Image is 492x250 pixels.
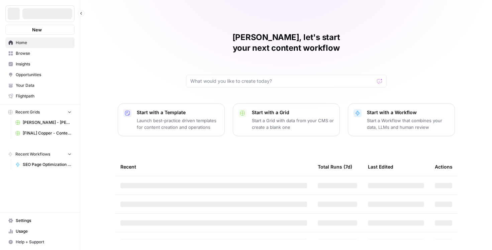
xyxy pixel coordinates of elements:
span: Your Data [16,82,72,88]
button: Recent Grids [5,107,75,117]
span: Opportunities [16,72,72,78]
span: Insights [16,61,72,67]
span: SEO Page Optimization [MV Version] [23,162,72,168]
button: Help + Support [5,237,75,247]
p: Start with a Workflow [367,109,449,116]
a: Usage [5,226,75,237]
a: Your Data [5,80,75,91]
button: New [5,25,75,35]
span: Flightpath [16,93,72,99]
div: Actions [435,158,453,176]
span: Browse [16,50,72,56]
a: SEO Page Optimization [MV Version] [12,159,75,170]
a: [FINAL] Copper - Content Production with Custom Workflows [12,128,75,139]
div: Recent [120,158,307,176]
span: Home [16,40,72,46]
span: [PERSON_NAME] - [PERSON_NAME]'s Test Grid for Deliverable [23,119,72,126]
a: Opportunities [5,69,75,80]
a: Browse [5,48,75,59]
a: Insights [5,59,75,69]
button: Start with a WorkflowStart a Workflow that combines your data, LLMs and human review [348,103,455,136]
span: Help + Support [16,239,72,245]
div: Total Runs (7d) [318,158,352,176]
input: What would you like to create today? [190,78,374,84]
h1: [PERSON_NAME], let's start your next content workflow [186,32,387,53]
button: Recent Workflows [5,149,75,159]
button: Start with a TemplateLaunch best-practice driven templates for content creation and operations [118,103,225,136]
div: Last Edited [368,158,393,176]
a: [PERSON_NAME] - [PERSON_NAME]'s Test Grid for Deliverable [12,117,75,128]
span: [FINAL] Copper - Content Production with Custom Workflows [23,130,72,136]
span: Usage [16,228,72,234]
p: Start with a Grid [252,109,334,116]
p: Start a Grid with data from your CMS or create a blank one [252,117,334,131]
p: Start a Workflow that combines your data, LLMs and human review [367,117,449,131]
a: Flightpath [5,91,75,101]
span: Settings [16,218,72,224]
span: Recent Workflows [15,151,50,157]
a: Settings [5,215,75,226]
button: Start with a GridStart a Grid with data from your CMS or create a blank one [233,103,340,136]
p: Start with a Template [137,109,219,116]
span: New [32,26,42,33]
a: Home [5,37,75,48]
span: Recent Grids [15,109,40,115]
p: Launch best-practice driven templates for content creation and operations [137,117,219,131]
